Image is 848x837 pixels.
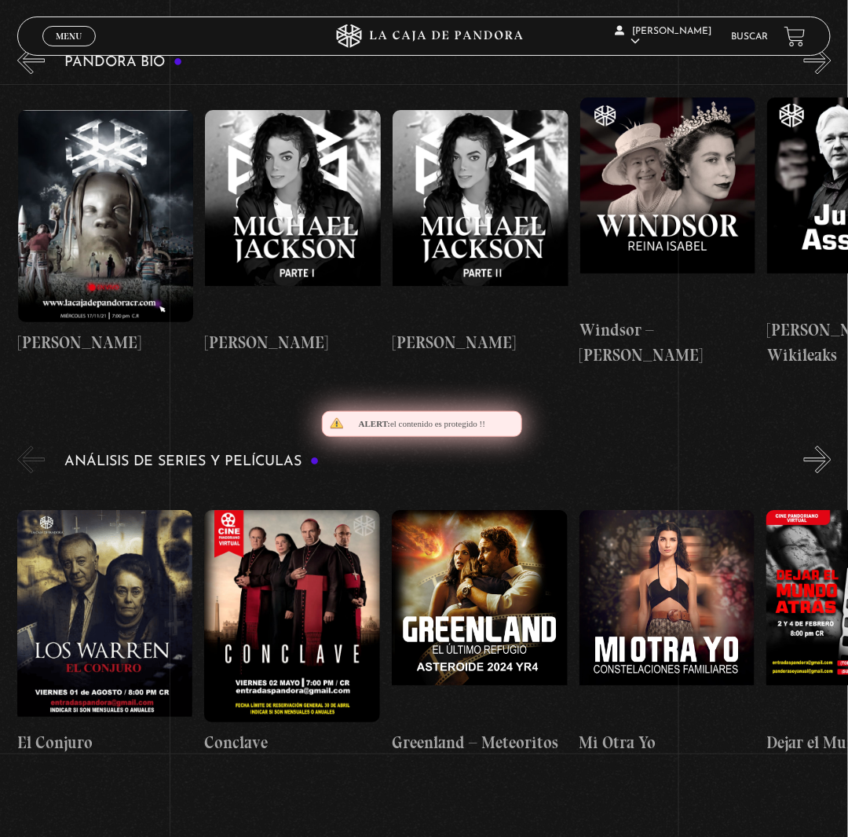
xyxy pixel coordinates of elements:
span: Alert: [359,419,390,428]
a: Conclave [204,485,380,780]
span: [PERSON_NAME] [615,27,712,46]
h4: Conclave [204,730,380,755]
button: Next [804,446,832,473]
a: Mi Otra Yo [579,485,755,780]
h3: Pandora Bio [64,55,183,70]
h4: Greenland – Meteoritos [392,730,568,755]
span: Cerrar [51,45,88,56]
h4: Mi Otra Yo [579,730,755,755]
h4: Windsor – [PERSON_NAME] [580,318,756,367]
h4: El Conjuro [17,730,193,755]
a: [PERSON_NAME] [205,86,381,380]
button: Next [804,46,832,74]
a: El Conjuro [17,485,193,780]
span: Menu [56,31,82,41]
a: Greenland – Meteoritos [392,485,568,780]
h4: [PERSON_NAME] [393,330,568,355]
a: Buscar [732,32,769,42]
h4: [PERSON_NAME] [18,330,194,355]
button: Previous [17,446,45,473]
a: [PERSON_NAME] [393,86,568,380]
a: View your shopping cart [784,26,806,47]
button: Previous [17,46,45,74]
a: Windsor – [PERSON_NAME] [580,86,756,380]
a: [PERSON_NAME] [18,86,194,380]
h4: [PERSON_NAME] [205,330,381,355]
div: el contenido es protegido !! [322,411,522,437]
h3: Análisis de series y películas [64,454,320,469]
